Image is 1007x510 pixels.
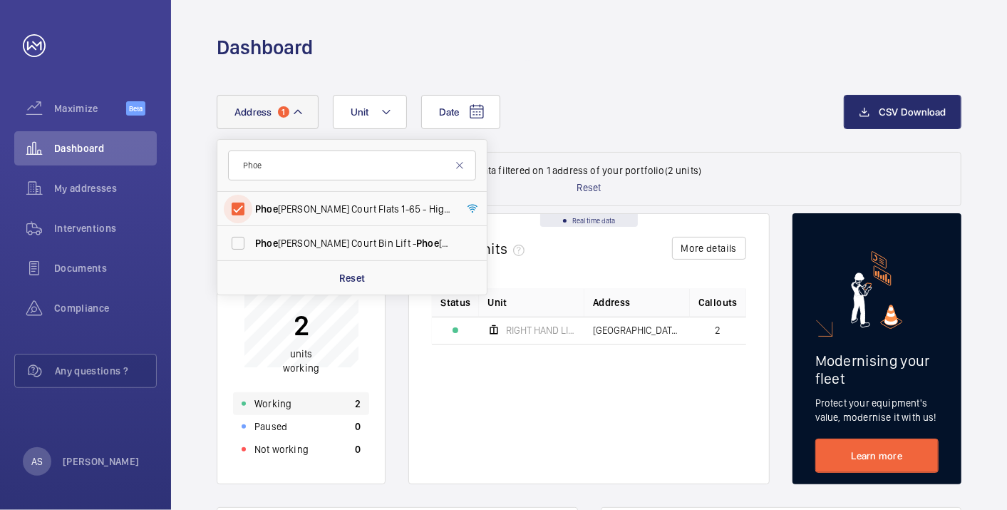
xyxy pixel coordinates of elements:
span: working [283,363,319,374]
p: Status [440,295,470,310]
p: AS [31,454,43,469]
p: Protect your equipment's value, modernise it with us! [815,396,939,424]
span: Compliance [54,301,157,315]
p: Reset [577,180,601,195]
span: Address [593,295,630,310]
h2: Modernising your fleet [815,352,939,387]
button: Date [421,95,500,129]
span: units [474,240,531,257]
span: Maximize [54,101,126,116]
span: Unit [487,295,507,310]
span: Beta [126,101,145,116]
input: Search by address [228,151,476,180]
p: Not working [254,442,309,457]
span: Any questions ? [55,364,156,378]
p: Paused [254,419,287,434]
span: Unit [351,106,369,118]
span: Date [439,106,460,118]
p: Reset [339,271,366,285]
span: RIGHT HAND LIFT [506,325,576,335]
button: CSV Download [844,95,961,129]
span: Address [234,106,272,118]
span: Phoe [416,238,439,249]
p: [PERSON_NAME] [63,454,140,469]
button: More details [672,237,746,260]
p: units [283,347,319,376]
p: Data filtered on 1 address of your portfolio (2 units) [477,163,702,178]
div: Real time data [540,214,638,227]
span: Phoe [255,203,278,215]
span: [PERSON_NAME] Court Flats 1-65 - High Risk Building - [PERSON_NAME][STREET_ADDRESS] [255,202,451,216]
span: Documents [54,261,157,275]
span: Phoe [255,238,278,249]
img: marketing-card.svg [851,251,903,329]
span: [GEOGRAPHIC_DATA] Flats 1-65 - High Risk Building - [GEOGRAPHIC_DATA] 1-65 [593,325,681,335]
p: 2 [283,308,319,344]
a: Learn more [815,439,939,473]
span: Interventions [54,221,157,235]
p: 0 [355,419,361,434]
h1: Dashboard [217,34,313,61]
p: 0 [355,442,361,457]
button: Unit [333,95,407,129]
span: 1 [278,106,289,118]
span: CSV Download [879,106,946,118]
span: [PERSON_NAME] Court Bin Lift - [PERSON_NAME][STREET_ADDRESS] [255,236,451,250]
p: 2 [355,397,361,411]
span: Dashboard [54,141,157,155]
span: Callouts [698,295,738,310]
p: Working [254,397,291,411]
span: 2 [715,325,721,335]
span: My addresses [54,181,157,195]
button: Address1 [217,95,319,129]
